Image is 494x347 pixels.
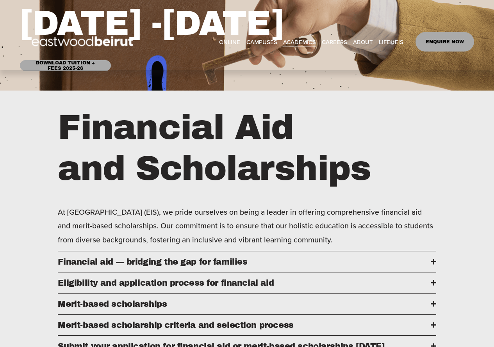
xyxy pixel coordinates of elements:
[283,36,316,48] a: folder dropdown
[219,36,240,48] a: ONLINE
[246,37,277,47] span: CAMPUSES
[58,107,417,189] h1: Financial Aid and Scholarships
[58,315,436,335] button: ​​Merit-based scholarship criteria and selection process
[283,37,316,47] span: ACADEMICS
[20,22,147,62] img: EastwoodIS Global Site
[379,36,403,48] a: folder dropdown
[58,278,430,287] span: Eligibility and application process for financial aid
[58,251,436,272] button: Financial aid — bridging the gap for families
[58,257,430,266] span: Financial aid — bridging the gap for families
[246,36,277,48] a: folder dropdown
[58,294,436,314] button: Merit-based scholarships
[322,36,347,48] a: CAREERS
[353,36,373,48] a: folder dropdown
[58,299,430,308] span: Merit-based scholarships
[58,272,436,293] button: Eligibility and application process for financial aid
[58,320,430,329] span: ​​Merit-based scholarship criteria and selection process
[416,32,474,52] a: ENQUIRE NOW
[379,37,403,47] span: LIFE@EIS
[353,37,373,47] span: ABOUT
[58,205,436,247] p: At [GEOGRAPHIC_DATA] (EIS), we pride ourselves on being a leader in offering comprehensive financ...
